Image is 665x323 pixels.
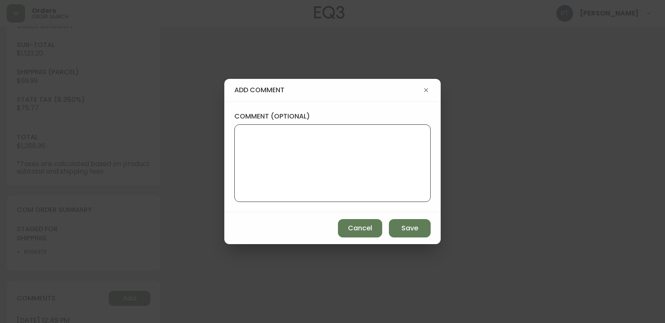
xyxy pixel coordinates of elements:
label: comment (optional) [234,112,431,121]
button: Save [389,219,431,237]
h4: add comment [234,86,421,95]
span: Save [401,224,418,233]
button: Cancel [338,219,382,237]
span: Cancel [348,224,372,233]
